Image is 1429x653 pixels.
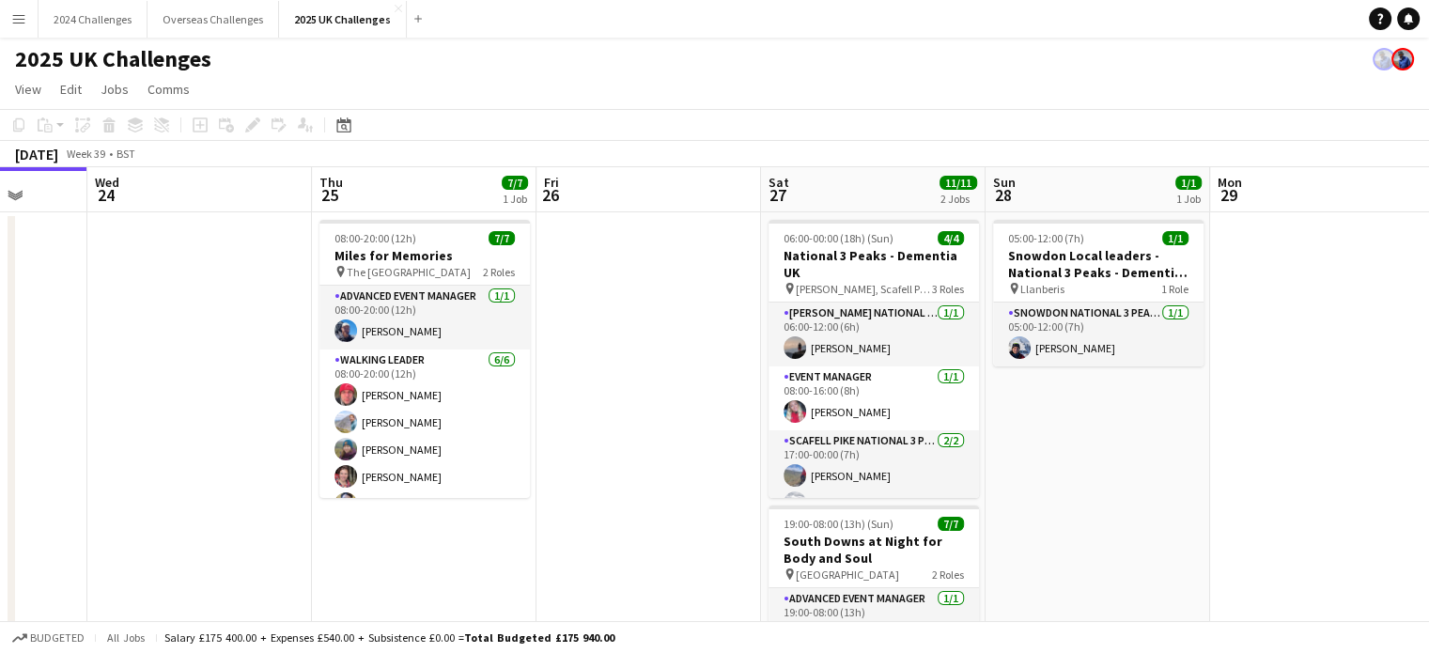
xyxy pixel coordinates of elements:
a: Comms [140,77,197,101]
a: View [8,77,49,101]
button: 2024 Challenges [39,1,148,38]
a: Edit [53,77,89,101]
a: Jobs [93,77,136,101]
h1: 2025 UK Challenges [15,45,211,73]
div: [DATE] [15,145,58,163]
span: Total Budgeted £175 940.00 [464,630,614,645]
span: Comms [148,81,190,98]
app-user-avatar: Andy Baker [1373,48,1395,70]
span: Edit [60,81,82,98]
div: BST [116,147,135,161]
button: Overseas Challenges [148,1,279,38]
app-user-avatar: Andy Baker [1391,48,1414,70]
button: Budgeted [9,628,87,648]
button: 2025 UK Challenges [279,1,407,38]
span: View [15,81,41,98]
span: Jobs [101,81,129,98]
div: Salary £175 400.00 + Expenses £540.00 + Subsistence £0.00 = [164,630,614,645]
span: All jobs [103,630,148,645]
span: Budgeted [30,631,85,645]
